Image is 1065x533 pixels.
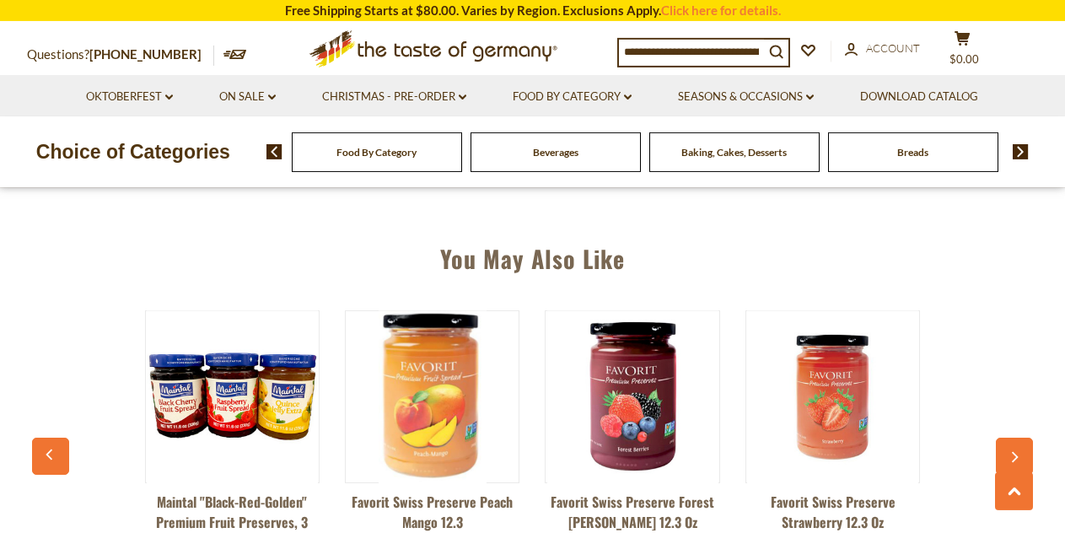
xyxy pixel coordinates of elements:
[938,30,988,73] button: $0.00
[1013,144,1029,159] img: next arrow
[897,146,928,159] a: Breads
[678,88,814,106] a: Seasons & Occasions
[547,311,718,482] img: Favorit Swiss Preserve Forest Berry 12.3 oz
[513,88,632,106] a: Food By Category
[336,146,417,159] a: Food By Category
[147,311,318,482] img: Maintal
[379,311,487,482] img: Favorit Swiss Preserve Peach Mango 12.3
[533,146,578,159] a: Beverages
[860,88,978,106] a: Download Catalog
[322,88,466,106] a: Christmas - PRE-ORDER
[219,88,276,106] a: On Sale
[681,146,787,159] a: Baking, Cakes, Desserts
[32,220,1033,289] div: You May Also Like
[86,88,173,106] a: Oktoberfest
[266,144,282,159] img: previous arrow
[89,46,202,62] a: [PHONE_NUMBER]
[661,3,781,18] a: Click here for details.
[27,44,214,66] p: Questions?
[747,311,918,482] img: Favorit Swiss Preserve Strawberry 12.3 oz
[866,41,920,55] span: Account
[845,40,920,58] a: Account
[949,52,979,66] span: $0.00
